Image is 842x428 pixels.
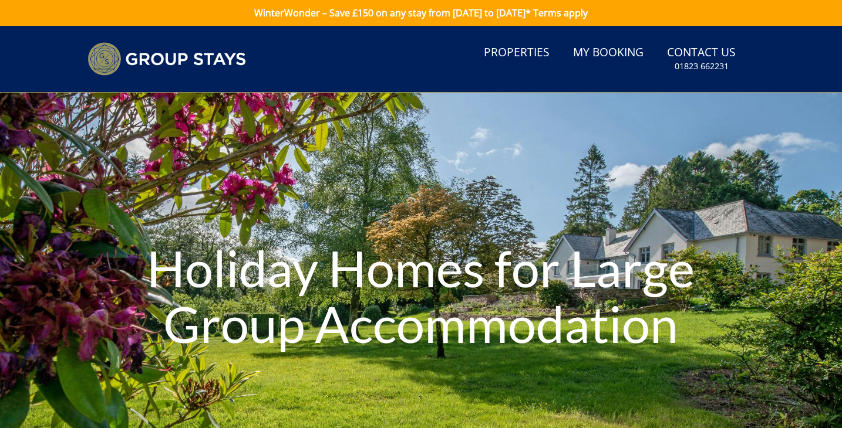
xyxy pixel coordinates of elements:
h1: Holiday Homes for Large Group Accommodation [126,217,716,375]
a: My Booking [568,40,648,66]
a: Properties [479,40,554,66]
small: 01823 662231 [675,60,729,72]
a: Contact Us01823 662231 [662,40,740,78]
img: Group Stays [87,42,246,76]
